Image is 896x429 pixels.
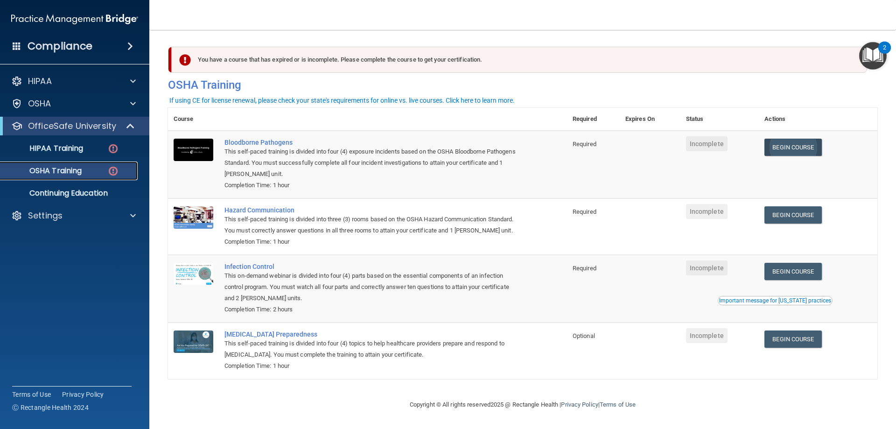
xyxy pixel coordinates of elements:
span: Incomplete [686,204,728,219]
a: Begin Course [764,139,821,156]
p: HIPAA Training [6,144,83,153]
div: 2 [883,48,886,60]
img: danger-circle.6113f641.png [107,165,119,177]
div: Completion Time: 2 hours [224,304,520,315]
p: OSHA [28,98,51,109]
button: If using CE for license renewal, please check your state's requirements for online vs. live cours... [168,96,516,105]
p: OfficeSafe University [28,120,116,132]
span: Incomplete [686,328,728,343]
div: This self-paced training is divided into four (4) exposure incidents based on the OSHA Bloodborne... [224,146,520,180]
a: Begin Course [764,206,821,224]
a: Terms of Use [12,390,51,399]
th: Required [567,108,620,131]
button: Open Resource Center, 2 new notifications [859,42,887,70]
p: Continuing Education [6,189,133,198]
a: Hazard Communication [224,206,520,214]
a: HIPAA [11,76,136,87]
a: OSHA [11,98,136,109]
span: Incomplete [686,136,728,151]
a: Privacy Policy [62,390,104,399]
span: Ⓒ Rectangle Health 2024 [12,403,89,412]
div: This self-paced training is divided into four (4) topics to help healthcare providers prepare and... [224,338,520,360]
p: Settings [28,210,63,221]
a: Settings [11,210,136,221]
div: This self-paced training is divided into three (3) rooms based on the OSHA Hazard Communication S... [224,214,520,236]
span: Required [573,208,596,215]
div: You have a course that has expired or is incomplete. Please complete the course to get your certi... [172,47,867,73]
div: Completion Time: 1 hour [224,360,520,372]
h4: OSHA Training [168,78,877,91]
a: Begin Course [764,263,821,280]
a: Begin Course [764,331,821,348]
img: PMB logo [11,10,138,28]
a: Infection Control [224,263,520,270]
img: danger-circle.6113f641.png [107,143,119,155]
a: Bloodborne Pathogens [224,139,520,146]
div: This on-demand webinar is divided into four (4) parts based on the essential components of an inf... [224,270,520,304]
th: Course [168,108,219,131]
th: Expires On [620,108,680,131]
p: HIPAA [28,76,52,87]
span: Required [573,265,596,272]
div: Completion Time: 1 hour [224,180,520,191]
button: Read this if you are a dental practitioner in the state of CA [718,296,833,305]
p: OSHA Training [6,166,82,176]
div: Copyright © All rights reserved 2025 @ Rectangle Health | | [352,390,693,420]
a: Terms of Use [600,401,636,408]
span: Incomplete [686,260,728,275]
div: Completion Time: 1 hour [224,236,520,247]
span: Required [573,141,596,148]
div: If using CE for license renewal, please check your state's requirements for online vs. live cours... [169,97,515,104]
img: exclamation-circle-solid-danger.72ef9ffc.png [179,54,191,66]
th: Actions [759,108,877,131]
a: Privacy Policy [561,401,598,408]
div: Important message for [US_STATE] practices [719,298,831,303]
span: Optional [573,332,595,339]
th: Status [680,108,759,131]
a: OfficeSafe University [11,120,135,132]
a: [MEDICAL_DATA] Preparedness [224,331,520,338]
h4: Compliance [28,40,92,53]
iframe: Drift Widget Chat Controller [735,363,885,400]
